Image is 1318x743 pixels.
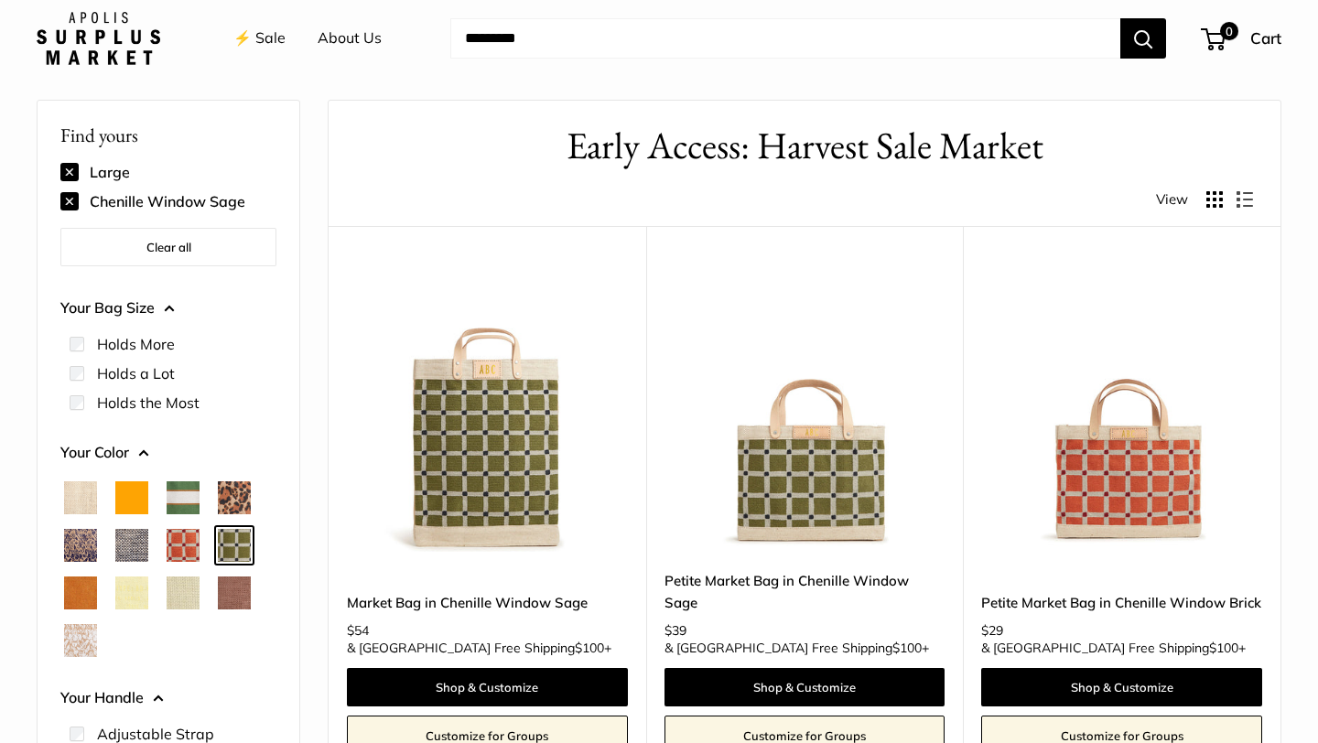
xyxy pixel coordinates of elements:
span: Cart [1250,28,1281,48]
button: Natural [64,481,97,514]
button: Chenille Window Brick [167,529,200,562]
button: Clear all [60,228,276,266]
span: $39 [664,622,686,639]
button: Search [1120,18,1166,59]
span: $100 [575,640,604,656]
span: View [1156,187,1188,212]
button: Display products as list [1237,191,1253,208]
a: 0 Cart [1203,24,1281,53]
a: Shop & Customize [347,668,628,706]
button: Display products as grid [1206,191,1223,208]
span: & [GEOGRAPHIC_DATA] Free Shipping + [981,641,1246,654]
a: Petite Market Bag in Chenille Window SagePetite Market Bag in Chenille Window Sage [664,272,945,553]
span: $100 [892,640,922,656]
a: Market Bag in Chenille Window Sage [347,592,628,613]
div: Chenille Window Sage [60,187,276,216]
button: Cheetah [218,481,251,514]
a: Petite Market Bag in Chenille Window BrickPetite Market Bag in Chenille Window Brick [981,272,1262,553]
button: Chenille Window Sage [218,529,251,562]
button: Your Bag Size [60,295,276,322]
a: About Us [318,25,382,52]
label: Holds More [97,333,175,355]
button: White Porcelain [64,624,97,657]
img: Market Bag in Chenille Window Sage [347,272,628,553]
a: Petite Market Bag in Chenille Window Brick [981,592,1262,613]
button: Chambray [115,529,148,562]
button: Mustang [218,576,251,609]
a: Shop & Customize [981,668,1262,706]
h1: Early Access: Harvest Sale Market [356,119,1253,173]
button: Your Color [60,439,276,467]
a: Market Bag in Chenille Window SageMarket Bag in Chenille Window Sage [347,272,628,553]
img: Apolis: Surplus Market [37,12,160,65]
div: Large [60,157,276,187]
button: Daisy [115,576,148,609]
p: Find yours [60,117,276,153]
button: Orange [115,481,148,514]
img: Petite Market Bag in Chenille Window Sage [664,272,945,553]
span: & [GEOGRAPHIC_DATA] Free Shipping + [664,641,929,654]
a: ⚡️ Sale [233,25,286,52]
label: Holds the Most [97,392,200,414]
a: Shop & Customize [664,668,945,706]
span: $29 [981,622,1003,639]
button: Blue Porcelain [64,529,97,562]
button: Your Handle [60,684,276,712]
button: Cognac [64,576,97,609]
input: Search... [450,18,1120,59]
span: $54 [347,622,369,639]
span: $100 [1209,640,1238,656]
span: & [GEOGRAPHIC_DATA] Free Shipping + [347,641,611,654]
button: Mint Sorbet [167,576,200,609]
label: Holds a Lot [97,362,175,384]
button: Court Green [167,481,200,514]
span: 0 [1220,22,1238,40]
a: Petite Market Bag in Chenille Window Sage [664,570,945,613]
img: Petite Market Bag in Chenille Window Brick [981,272,1262,553]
